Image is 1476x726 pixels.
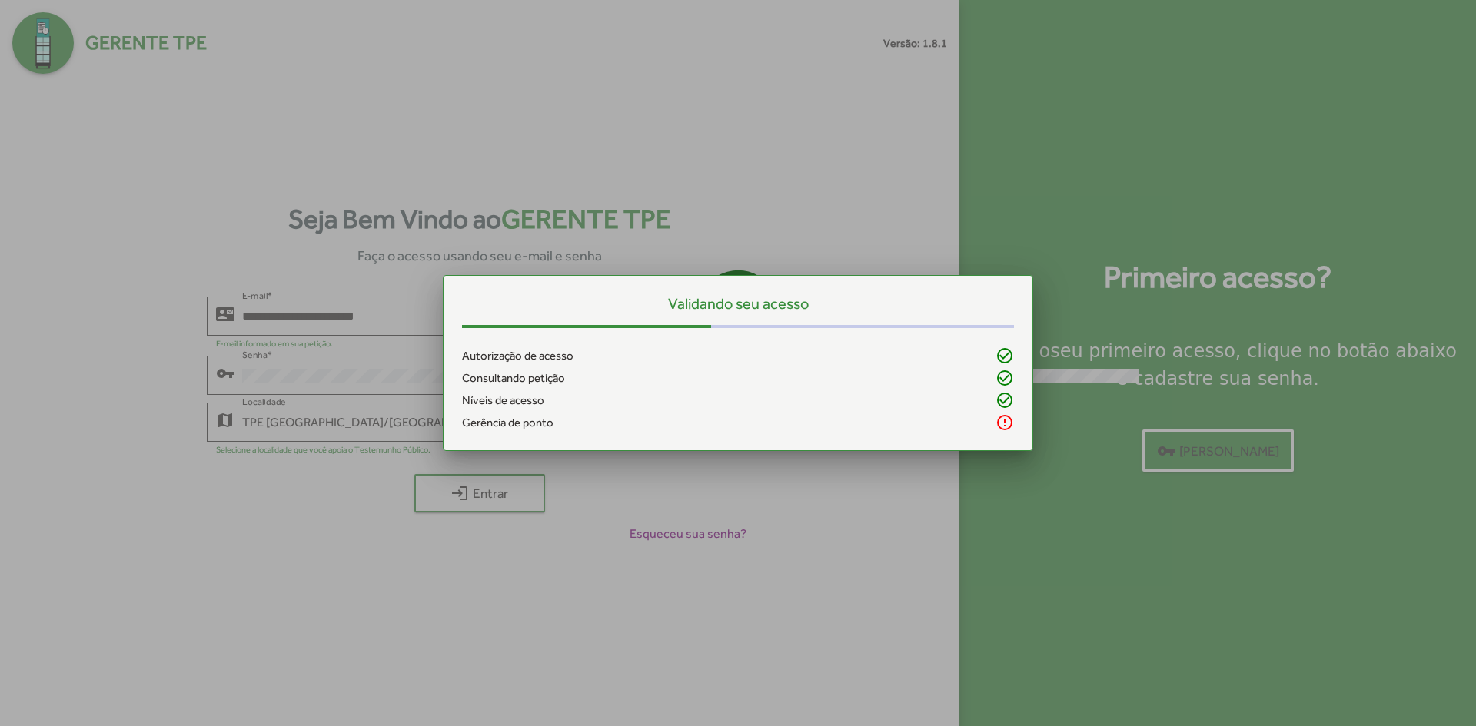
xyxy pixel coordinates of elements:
mat-icon: check_circle_outline [996,346,1014,365]
mat-icon: error_outline [996,413,1014,432]
mat-icon: check_circle_outline [996,369,1014,387]
span: Consultando petição [462,370,565,387]
span: Níveis de acesso [462,392,544,409]
h5: Validando seu acesso [462,294,1014,313]
span: Autorização de acesso [462,347,573,365]
span: Gerência de ponto [462,414,553,432]
mat-icon: check_circle_outline [996,391,1014,409]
